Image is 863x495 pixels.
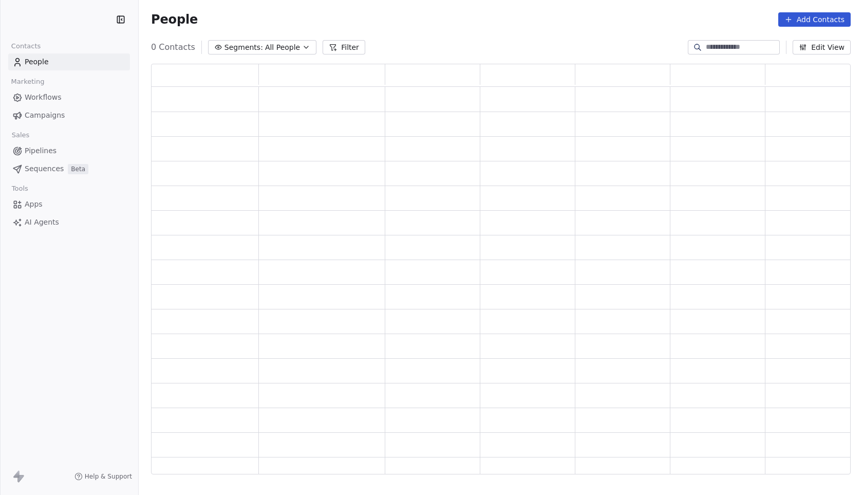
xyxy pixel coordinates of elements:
[8,142,130,159] a: Pipelines
[7,181,32,196] span: Tools
[25,199,43,210] span: Apps
[25,110,65,121] span: Campaigns
[151,12,198,27] span: People
[25,57,49,67] span: People
[8,107,130,124] a: Campaigns
[25,145,57,156] span: Pipelines
[7,74,49,89] span: Marketing
[8,160,130,177] a: SequencesBeta
[8,53,130,70] a: People
[793,40,851,54] button: Edit View
[74,472,132,481] a: Help & Support
[778,12,851,27] button: Add Contacts
[68,164,88,174] span: Beta
[25,92,62,103] span: Workflows
[8,214,130,231] a: AI Agents
[323,40,365,54] button: Filter
[8,89,130,106] a: Workflows
[152,87,860,475] div: grid
[85,472,132,481] span: Help & Support
[25,163,64,174] span: Sequences
[8,196,130,213] a: Apps
[224,42,263,53] span: Segments:
[151,41,195,53] span: 0 Contacts
[7,39,45,54] span: Contacts
[265,42,300,53] span: All People
[7,127,34,143] span: Sales
[25,217,59,228] span: AI Agents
